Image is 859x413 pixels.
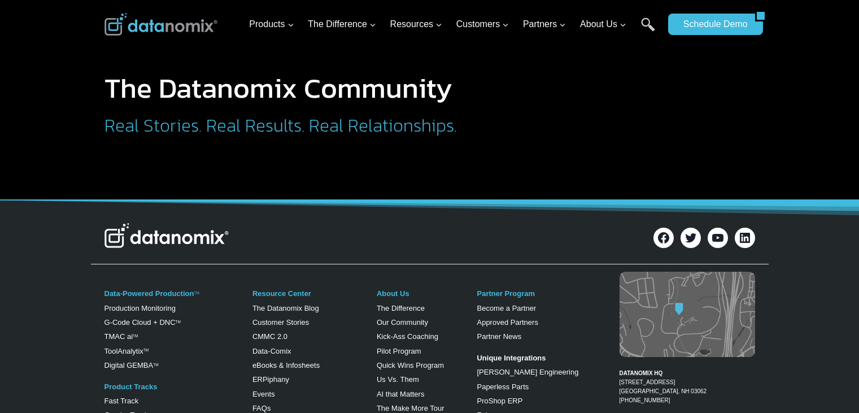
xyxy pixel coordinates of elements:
[477,354,546,362] strong: Unique Integrations
[104,332,138,341] a: TMAC aiTM
[377,318,428,327] a: Our Community
[580,17,626,32] span: About Us
[252,404,271,412] a: FAQs
[252,347,291,355] a: Data-Comix
[668,14,755,35] a: Schedule Demo
[477,332,521,341] a: Partner News
[104,223,229,248] img: Datanomix Logo
[104,361,159,369] a: Digital GEMBATM
[104,13,217,36] img: Datanomix
[252,318,309,327] a: Customer Stories
[308,17,376,32] span: The Difference
[477,368,578,376] a: [PERSON_NAME] Engineering
[523,17,566,32] span: Partners
[176,320,181,324] sup: TM
[104,289,194,298] a: Data-Powered Production
[377,361,444,369] a: Quick Wins Program
[104,74,551,102] h1: The Datanomix Community
[477,289,535,298] a: Partner Program
[252,289,311,298] a: Resource Center
[249,17,294,32] span: Products
[104,318,181,327] a: G-Code Cloud + DNCTM
[104,347,143,355] a: ToolAnalytix
[194,291,199,295] a: TM
[252,375,289,384] a: ERPiphany
[143,348,149,352] a: TM
[477,382,529,391] a: Paperless Parts
[620,360,755,405] figcaption: [PHONE_NUMBER]
[252,332,287,341] a: CMMC 2.0
[477,397,522,405] a: ProShop ERP
[104,116,551,134] h2: Real Stories. Real Results. Real Relationships.
[620,272,755,357] img: Datanomix map image
[377,347,421,355] a: Pilot Program
[377,375,419,384] a: Us Vs. Them
[477,318,538,327] a: Approved Partners
[153,363,158,367] sup: TM
[620,379,707,394] a: [STREET_ADDRESS][GEOGRAPHIC_DATA], NH 03062
[377,289,409,298] a: About Us
[390,17,442,32] span: Resources
[377,390,425,398] a: AI that Matters
[620,370,663,376] strong: DATANOMIX HQ
[252,304,319,312] a: The Datanomix Blog
[377,304,425,312] a: The Difference
[104,397,139,405] a: Fast Track
[377,404,444,412] a: The Make More Tour
[477,304,536,312] a: Become a Partner
[641,18,655,43] a: Search
[377,332,438,341] a: Kick-Ass Coaching
[245,6,662,43] nav: Primary Navigation
[252,390,275,398] a: Events
[133,334,138,338] sup: TM
[104,382,158,391] a: Product Tracks
[104,304,176,312] a: Production Monitoring
[456,17,509,32] span: Customers
[252,361,320,369] a: eBooks & Infosheets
